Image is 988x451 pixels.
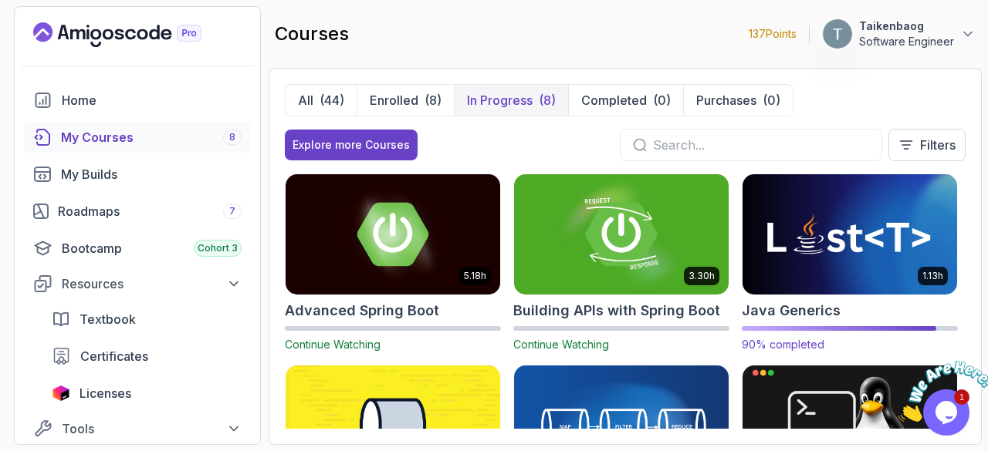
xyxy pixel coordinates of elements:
[892,355,988,428] iframe: chat widget
[689,270,715,282] p: 3.30h
[749,26,797,42] p: 137 Points
[62,91,242,109] div: Home
[370,91,418,109] p: Enrolled
[24,122,251,153] a: courses
[298,91,313,109] p: All
[425,91,442,109] div: (8)
[653,91,671,109] div: (0)
[80,347,148,365] span: Certificates
[286,174,500,294] img: Advanced Spring Boot card
[33,22,237,47] a: Landing page
[320,91,344,109] div: (44)
[24,270,251,298] button: Resources
[454,85,568,116] button: In Progress(8)
[293,137,410,153] div: Explore more Courses
[62,274,242,293] div: Resources
[275,22,349,46] h2: courses
[285,338,381,351] span: Continue Watching
[920,136,956,154] p: Filters
[467,91,533,109] p: In Progress
[80,310,136,328] span: Textbook
[737,171,963,297] img: Java Generics card
[42,341,251,372] a: certificates
[763,91,780,109] div: (0)
[24,196,251,227] a: roadmaps
[80,384,131,402] span: Licenses
[229,205,235,217] span: 7
[42,378,251,409] a: licenses
[62,239,242,257] div: Bootcamp
[229,131,235,143] span: 8
[742,300,841,321] h2: Java Generics
[696,91,756,109] p: Purchases
[61,165,242,183] div: My Builds
[888,129,966,161] button: Filters
[539,91,556,109] div: (8)
[683,85,793,116] button: Purchases(0)
[742,173,958,352] a: Java Generics card1.13hJava Generics90% completed
[742,338,824,351] span: 90% completed
[24,415,251,443] button: Tools
[513,300,720,321] h2: Building APIs with Spring Boot
[464,270,486,282] p: 5.18h
[568,85,683,116] button: Completed(0)
[581,91,647,109] p: Completed
[859,19,954,34] p: Taikenbaog
[52,385,70,401] img: jetbrains icon
[514,174,729,294] img: Building APIs with Spring Boot card
[58,202,242,220] div: Roadmaps
[859,34,954,49] p: Software Engineer
[823,19,852,49] img: user profile image
[653,136,869,154] input: Search...
[285,173,501,352] a: Advanced Spring Boot card5.18hAdvanced Spring BootContinue Watching
[822,19,976,49] button: user profile imageTaikenbaogSoftware Engineer
[24,85,251,116] a: home
[62,419,242,438] div: Tools
[513,338,609,351] span: Continue Watching
[24,159,251,190] a: builds
[42,304,251,335] a: textbook
[357,85,454,116] button: Enrolled(8)
[513,173,729,352] a: Building APIs with Spring Boot card3.30hBuilding APIs with Spring BootContinue Watching
[6,6,102,67] img: Chat attention grabber
[61,128,242,146] div: My Courses
[286,85,357,116] button: All(44)
[24,233,251,264] a: bootcamp
[198,242,238,254] span: Cohort 3
[285,300,439,321] h2: Advanced Spring Boot
[922,270,943,282] p: 1.13h
[285,130,418,160] button: Explore more Courses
